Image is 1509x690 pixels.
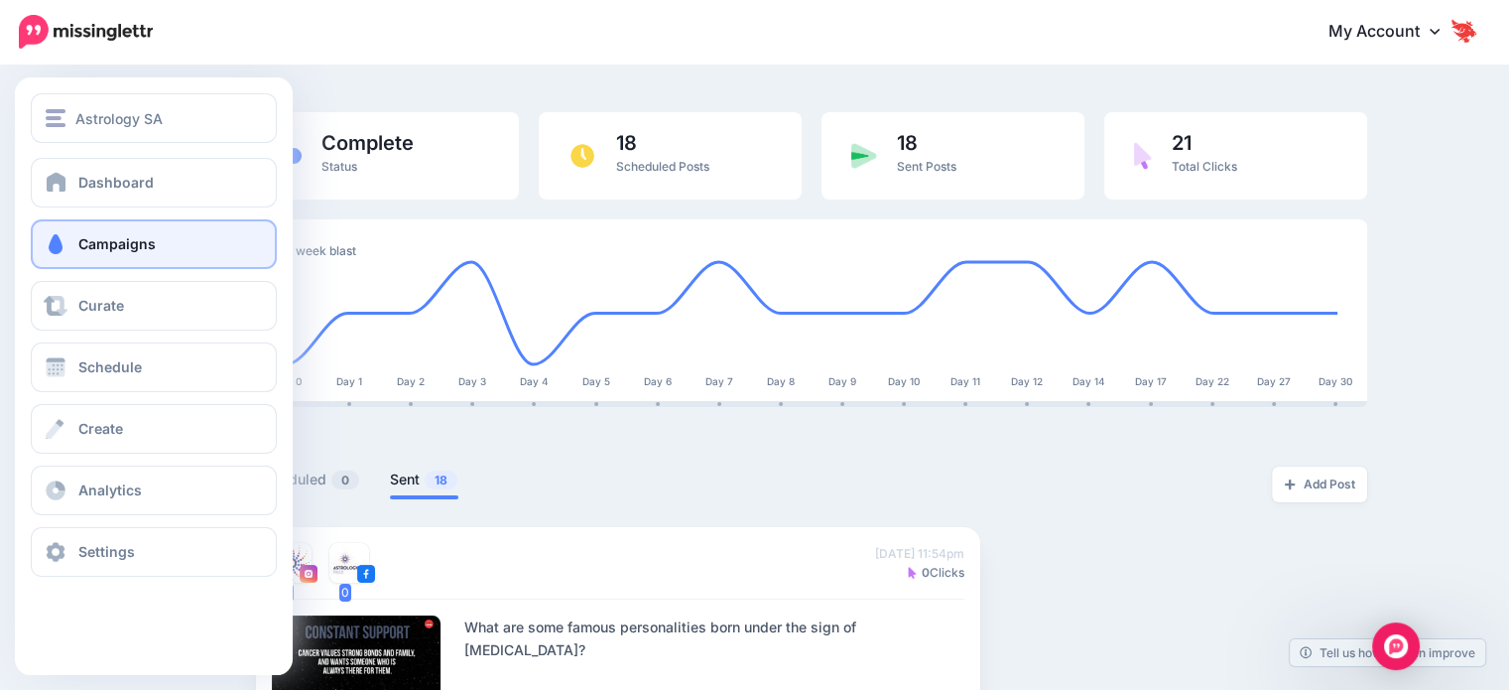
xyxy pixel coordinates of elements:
a: Add Post [1272,467,1367,502]
div: Day 14 [1059,375,1118,387]
div: Day 27 [1244,375,1304,387]
span: Astrology SA [75,107,163,130]
span: 18 [616,133,709,153]
img: facebook-square.png [357,565,375,583]
img: clock.png [568,142,596,170]
span: Settings [78,543,135,560]
span: Analytics [78,482,142,498]
span: 0 [331,471,359,489]
div: Day 17 [1121,375,1181,387]
span: Status [321,159,357,174]
a: Schedule [31,343,277,392]
img: plus-grey-dark.png [1284,479,1296,490]
a: Create [31,404,277,454]
div: Day 11 [936,375,995,387]
img: menu.png [46,109,65,127]
span: Scheduled Posts [616,159,709,174]
span: Clicks [908,563,964,582]
img: 406671842_10160917293990310_7816946260652763136_n-bsa142628.jpg [329,543,369,583]
div: Day 9 [813,375,872,387]
div: Day 6 [628,375,688,387]
a: Dashboard [31,158,277,207]
span: Total Clicks [1172,159,1237,174]
span: Sent Posts [897,159,956,174]
div: 2 week blast [286,239,1337,263]
img: instagram-square.png [300,565,317,583]
div: Day 30 [1306,375,1365,387]
img: paper-plane-green.png [851,143,877,169]
div: Day 7 [690,375,749,387]
span: Campaigns [78,235,156,252]
span: 18 [897,133,956,153]
a: Campaigns [31,219,277,269]
a: Sent18 [390,468,458,491]
a: Curate [31,281,277,331]
span: Create [78,420,123,437]
div: Day 3 [442,375,502,387]
div: Day 8 [751,375,811,387]
button: Astrology SA [31,93,277,143]
img: Missinglettr [19,15,153,49]
div: Open Intercom Messenger [1372,622,1420,670]
a: Analytics [31,466,277,515]
div: Day 5 [566,375,626,387]
div: Day 4 [504,375,564,387]
span: Dashboard [78,174,154,191]
img: pointer-purple-solid.png [908,567,917,579]
span: Complete [321,133,414,153]
span: Schedule [78,358,142,375]
div: Day 12 [997,375,1057,387]
span: 21 [1172,133,1237,153]
div: Day 1 [319,375,379,387]
span: 0 [339,584,351,602]
div: Day 10 [874,375,934,387]
a: Settings [31,527,277,577]
a: Tell us how we can improve [1290,639,1485,666]
span: [DATE] 11:54pm [875,544,964,563]
img: pointer-purple.png [1134,142,1152,170]
a: Scheduled0 [256,468,360,491]
b: 0 [922,565,930,580]
span: 18 [425,471,457,489]
span: Curate [78,297,124,314]
div: Day 2 [381,375,440,387]
a: My Account [1309,8,1479,57]
div: Day 22 [1183,375,1242,387]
